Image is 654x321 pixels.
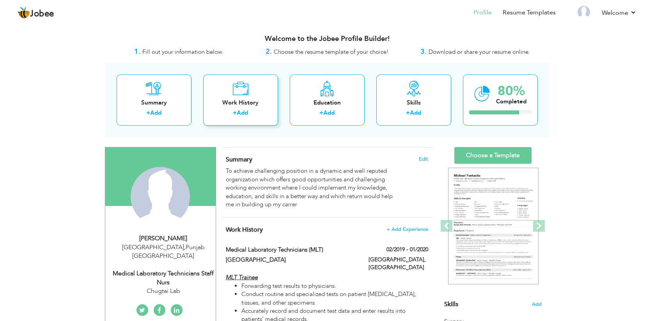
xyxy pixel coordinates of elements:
[237,109,248,117] a: Add
[319,109,323,117] label: +
[296,99,358,107] div: Education
[496,98,526,106] div: Completed
[111,287,216,296] div: Chugtai Lab
[369,256,428,271] label: [GEOGRAPHIC_DATA], [GEOGRAPHIC_DATA]
[241,282,428,290] li: Forwarding test results to physicians.
[274,48,389,56] span: Choose the resume template of your choice!
[134,47,140,57] strong: 1.
[18,7,30,19] img: jobee.io
[105,35,549,43] h3: Welcome to the Jobee Profile Builder!
[444,300,458,309] span: Skills
[410,109,421,117] a: Add
[226,156,428,163] h4: Adding a summary is a quick and easy way to highlight your experience and interests.
[226,246,357,254] label: Medical Laboratory Technicians (MLT)
[496,85,526,98] div: 80%
[209,99,272,107] div: Work History
[383,99,445,107] div: Skills
[420,47,427,57] strong: 3.
[146,109,150,117] label: +
[473,8,492,17] a: Profile
[233,109,237,117] label: +
[503,8,556,17] a: Resume Templates
[406,109,410,117] label: +
[123,99,185,107] div: Summary
[323,109,335,117] a: Add
[226,167,428,209] div: To achieve challenging position in a dynamic and well reputed organization which offers good oppo...
[532,301,542,308] span: Add
[111,243,216,261] div: [GEOGRAPHIC_DATA] Punjab [GEOGRAPHIC_DATA]
[30,10,54,18] span: Jobee
[578,6,590,18] img: Profile Img
[184,243,186,252] span: ,
[602,8,636,18] a: Welcome
[226,256,357,264] label: [GEOGRAPHIC_DATA]
[226,273,258,281] strong: MLT Trainee
[386,246,428,254] label: 02/2019 - 01/2020
[226,225,263,234] span: Work History
[226,226,428,234] h4: This helps to show the companies you have worked for.
[454,147,532,164] a: Choose a Template
[111,234,216,243] div: [PERSON_NAME]
[386,227,428,232] span: + Add Experience
[419,156,428,162] span: Edit
[241,290,428,307] li: Conduct routine and specialized tests on patient [MEDICAL_DATA], tissues, and other specimens.
[226,155,252,164] span: Summary
[111,269,216,287] div: Medical Laboratory Technicians Staff Nurs
[150,109,161,117] a: Add
[429,48,530,56] span: Download or share your resume online.
[142,48,223,56] span: Fill out your information below.
[18,7,54,19] a: Jobee
[131,167,190,226] img: IRAM SHAHZADI
[266,47,272,57] strong: 2.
